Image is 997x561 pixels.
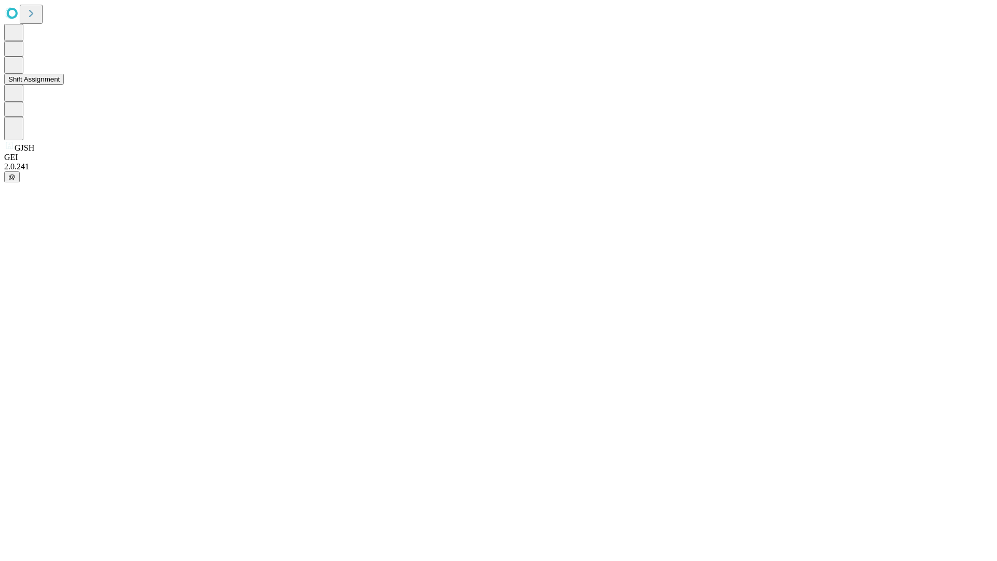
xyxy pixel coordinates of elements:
span: @ [8,173,16,181]
div: 2.0.241 [4,162,993,171]
span: GJSH [15,143,34,152]
button: Shift Assignment [4,74,64,85]
div: GEI [4,153,993,162]
button: @ [4,171,20,182]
